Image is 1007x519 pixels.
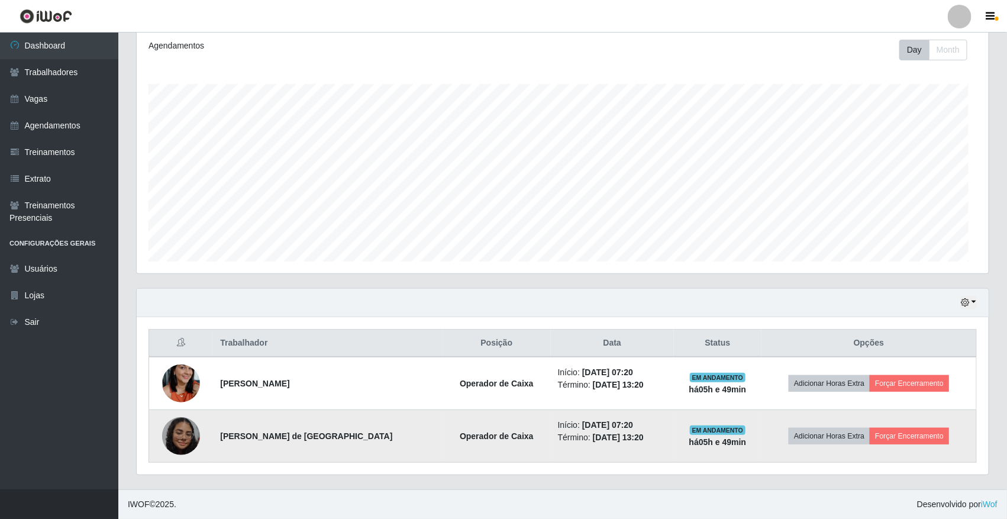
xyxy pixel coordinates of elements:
[929,40,967,60] button: Month
[690,373,746,382] span: EM ANDAMENTO
[690,425,746,435] span: EM ANDAMENTO
[789,375,870,392] button: Adicionar Horas Extra
[220,379,289,388] strong: [PERSON_NAME]
[761,330,976,357] th: Opções
[917,498,998,511] span: Desenvolvido por
[551,330,674,357] th: Data
[899,40,967,60] div: First group
[870,428,949,444] button: Forçar Encerramento
[789,428,870,444] button: Adicionar Horas Extra
[689,385,747,394] strong: há 05 h e 49 min
[220,431,392,441] strong: [PERSON_NAME] de [GEOGRAPHIC_DATA]
[899,40,977,60] div: Toolbar with button groups
[128,499,150,509] span: IWOF
[674,330,761,357] th: Status
[558,419,667,431] li: Início:
[870,375,949,392] button: Forçar Encerramento
[899,40,929,60] button: Day
[558,431,667,444] li: Término:
[460,379,534,388] strong: Operador de Caixa
[128,498,176,511] span: © 2025 .
[582,420,633,430] time: [DATE] 07:20
[593,380,644,389] time: [DATE] 13:20
[20,9,72,24] img: CoreUI Logo
[582,368,633,377] time: [DATE] 07:20
[558,366,667,379] li: Início:
[162,417,200,455] img: 1742135666821.jpeg
[213,330,443,357] th: Trabalhador
[981,499,998,509] a: iWof
[558,379,667,391] li: Término:
[443,330,551,357] th: Posição
[149,40,483,52] div: Agendamentos
[689,437,747,447] strong: há 05 h e 49 min
[460,431,534,441] strong: Operador de Caixa
[593,433,644,442] time: [DATE] 13:20
[162,350,200,417] img: 1704159862807.jpeg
